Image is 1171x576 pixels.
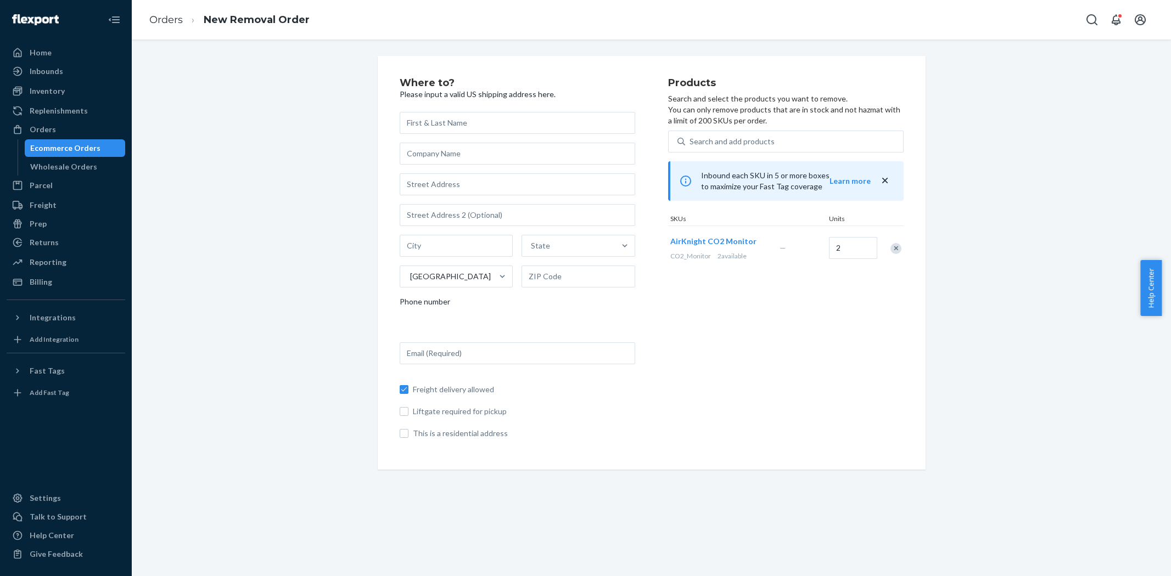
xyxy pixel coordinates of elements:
button: close [879,175,890,187]
a: Help Center [7,527,125,544]
button: Open notifications [1105,9,1127,31]
a: Add Fast Tag [7,384,125,402]
input: Street Address 2 (Optional) [400,204,635,226]
button: Integrations [7,309,125,326]
button: Learn more [830,176,871,187]
button: Fast Tags [7,362,125,380]
span: Phone number [400,296,450,312]
a: Talk to Support [7,508,125,526]
div: Remove Item [890,243,901,254]
a: Settings [7,489,125,507]
div: Talk to Support [30,511,87,522]
input: ZIP Code [522,266,635,287]
div: Freight [30,200,57,211]
a: Replenishments [7,102,125,120]
div: [GEOGRAPHIC_DATA] [410,271,491,282]
div: Home [30,47,52,58]
button: Help Center [1140,260,1162,316]
div: Help Center [30,530,74,541]
img: Flexport logo [12,14,59,25]
a: Parcel [7,177,125,194]
a: Returns [7,234,125,251]
input: Freight delivery allowed [400,385,408,394]
div: Inbounds [30,66,63,77]
h2: Products [668,78,904,89]
h2: Where to? [400,78,635,89]
a: Freight [7,196,125,214]
input: Email (Required) [400,342,635,364]
input: Street Address [400,173,635,195]
div: Integrations [30,312,76,323]
div: Inventory [30,86,65,97]
div: State [531,240,550,251]
p: Please input a valid US shipping address here. [400,89,635,100]
div: Units [827,214,876,225]
button: AirKnight CO2 Monitor [670,236,757,247]
input: Quantity [829,237,877,259]
span: Freight delivery allowed [413,384,635,395]
input: Company Name [400,143,635,165]
span: This is a residential address [413,428,635,439]
div: Add Integration [30,335,79,344]
a: New Removal Order [204,14,310,26]
div: Settings [30,493,61,504]
div: Fast Tags [30,365,65,376]
input: City [400,235,513,257]
span: Liftgate required for pickup [413,406,635,417]
div: Add Fast Tag [30,388,69,397]
div: Billing [30,276,52,287]
input: [GEOGRAPHIC_DATA] [409,271,410,282]
div: Returns [30,237,59,248]
input: First & Last Name [400,112,635,134]
div: Give Feedback [30,549,83,560]
div: SKUs [668,214,827,225]
a: Inventory [7,82,125,100]
ol: breadcrumbs [141,4,318,36]
div: Wholesale Orders [30,161,97,172]
a: Inbounds [7,63,125,80]
button: Open Search Box [1081,9,1103,31]
span: CO2_Monitor [670,252,711,260]
div: Reporting [30,257,66,268]
a: Add Integration [7,331,125,348]
a: Orders [7,121,125,138]
input: This is a residential address [400,429,408,438]
a: Billing [7,273,125,291]
div: Orders [30,124,56,135]
input: Liftgate required for pickup [400,407,408,416]
a: Reporting [7,253,125,271]
a: Home [7,44,125,61]
div: Search and add products [690,136,775,147]
span: — [780,243,786,252]
button: Give Feedback [7,545,125,563]
div: Inbound each SKU in 5 or more boxes to maximize your Fast Tag coverage [668,161,904,201]
a: Prep [7,215,125,233]
span: 2 available [718,252,747,260]
button: Open account menu [1129,9,1151,31]
div: Prep [30,218,47,229]
button: Close Navigation [103,9,125,31]
div: Ecommerce Orders [30,143,100,154]
p: Search and select the products you want to remove. You can only remove products that are in stock... [668,93,904,126]
a: Ecommerce Orders [25,139,126,157]
div: Replenishments [30,105,88,116]
span: AirKnight CO2 Monitor [670,236,757,246]
a: Wholesale Orders [25,158,126,176]
a: Orders [149,14,183,26]
div: Parcel [30,180,53,191]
